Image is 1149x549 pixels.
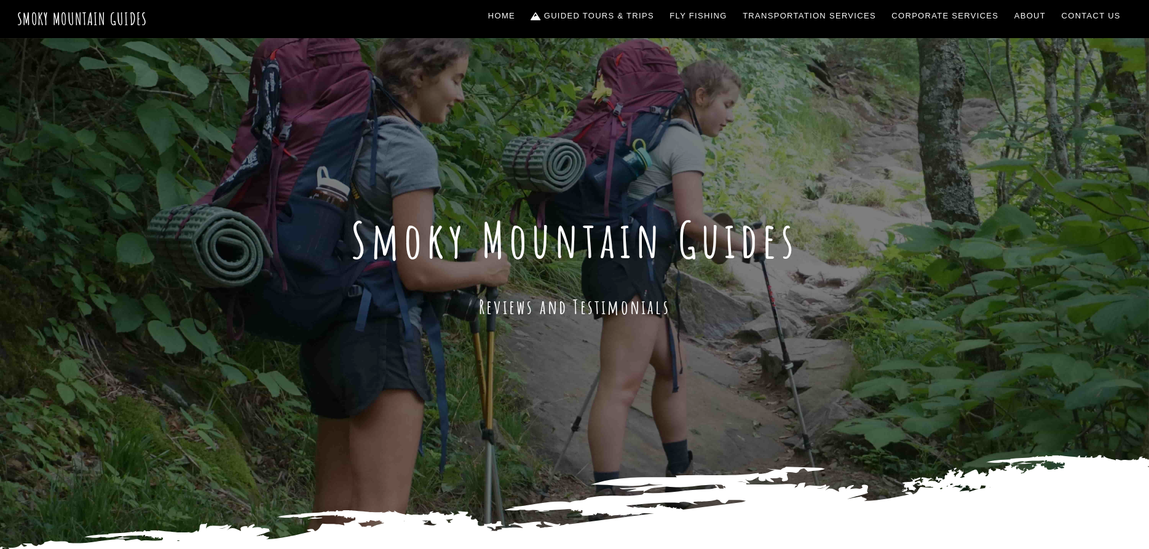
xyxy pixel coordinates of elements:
[665,3,732,29] a: Fly Fishing
[526,3,659,29] a: Guided Tours & Trips
[1009,3,1051,29] a: About
[483,3,520,29] a: Home
[738,3,880,29] a: Transportation Services
[17,9,148,29] a: Smoky Mountain Guides
[1057,3,1126,29] a: Contact Us
[887,3,1004,29] a: Corporate Services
